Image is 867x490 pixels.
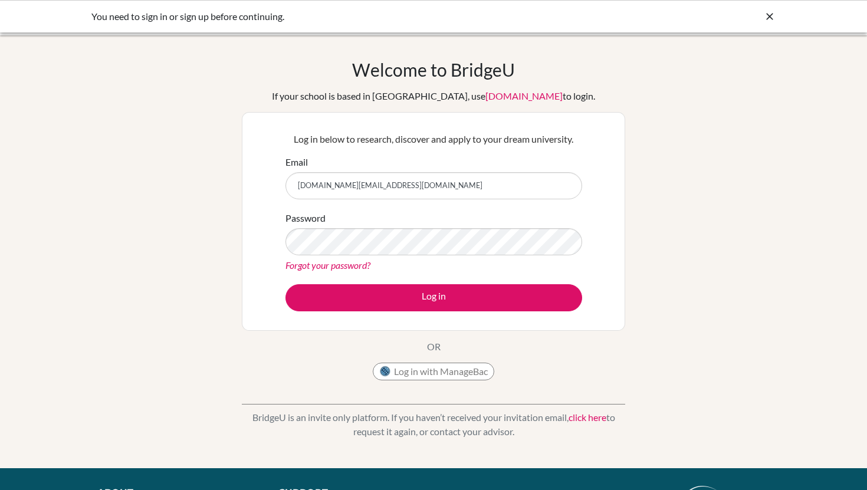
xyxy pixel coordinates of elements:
[242,410,625,439] p: BridgeU is an invite only platform. If you haven’t received your invitation email, to request it ...
[285,155,308,169] label: Email
[91,9,599,24] div: You need to sign in or sign up before continuing.
[427,340,441,354] p: OR
[373,363,494,380] button: Log in with ManageBac
[569,412,606,423] a: click here
[485,90,563,101] a: [DOMAIN_NAME]
[285,132,582,146] p: Log in below to research, discover and apply to your dream university.
[352,59,515,80] h1: Welcome to BridgeU
[272,89,595,103] div: If your school is based in [GEOGRAPHIC_DATA], use to login.
[285,211,326,225] label: Password
[285,284,582,311] button: Log in
[285,259,370,271] a: Forgot your password?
